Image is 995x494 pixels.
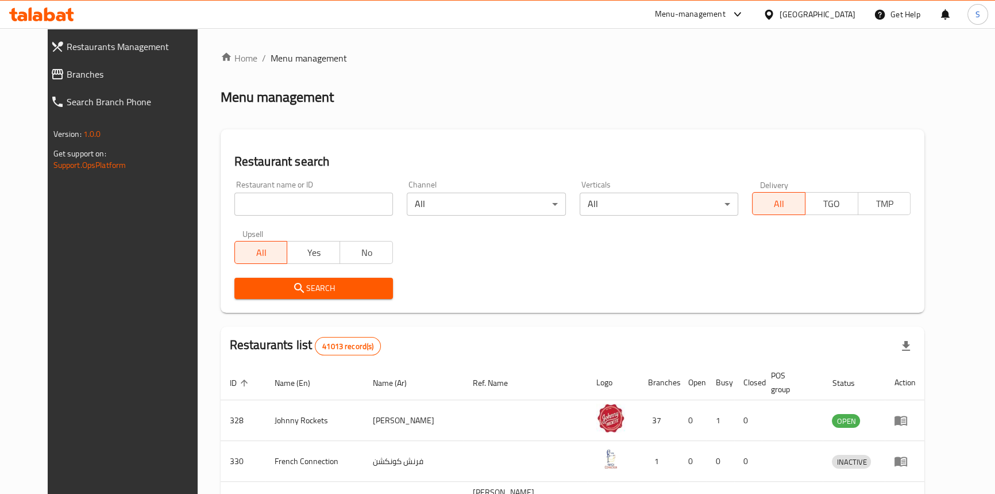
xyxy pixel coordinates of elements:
[315,337,381,355] div: Total records count
[262,51,266,65] li: /
[760,181,789,189] label: Delivery
[244,281,384,296] span: Search
[679,400,707,441] td: 0
[734,441,762,482] td: 0
[240,244,283,261] span: All
[315,341,380,352] span: 41013 record(s)
[771,369,809,396] span: POS group
[885,365,924,400] th: Action
[265,441,364,482] td: French Connection
[271,51,347,65] span: Menu management
[41,60,214,88] a: Branches
[221,400,265,441] td: 328
[221,441,265,482] td: 330
[234,241,288,264] button: All
[679,365,707,400] th: Open
[832,415,860,428] span: OPEN
[655,7,726,21] div: Menu-management
[757,196,801,212] span: All
[221,51,925,65] nav: breadcrumb
[894,413,915,427] div: Menu
[41,33,214,60] a: Restaurants Management
[707,400,734,441] td: 1
[805,192,858,215] button: TGO
[234,153,911,170] h2: Restaurant search
[265,400,364,441] td: Johnny Rockets
[707,365,734,400] th: Busy
[83,127,101,141] span: 1.0.0
[373,376,422,390] span: Name (Ar)
[596,404,625,432] img: Johnny Rockets
[345,244,388,261] span: No
[679,441,707,482] td: 0
[53,127,82,141] span: Version:
[707,441,734,482] td: 0
[639,365,679,400] th: Branches
[364,400,464,441] td: [PERSON_NAME]
[734,400,762,441] td: 0
[832,376,869,390] span: Status
[364,441,464,482] td: فرنش كونكشن
[67,95,205,109] span: Search Branch Phone
[221,51,257,65] a: Home
[473,376,523,390] span: Ref. Name
[287,241,340,264] button: Yes
[894,454,915,468] div: Menu
[67,40,205,53] span: Restaurants Management
[734,365,762,400] th: Closed
[596,445,625,473] img: French Connection
[832,455,871,469] span: INACTIVE
[975,8,980,21] span: S
[858,192,911,215] button: TMP
[230,376,252,390] span: ID
[230,336,381,355] h2: Restaurants list
[67,67,205,81] span: Branches
[242,229,264,238] label: Upsell
[863,196,907,212] span: TMP
[53,146,106,161] span: Get support on:
[292,244,335,261] span: Yes
[587,365,639,400] th: Logo
[639,400,679,441] td: 37
[340,241,393,264] button: No
[407,193,565,216] div: All
[892,332,920,360] div: Export file
[234,193,393,216] input: Search for restaurant name or ID..
[221,88,334,106] h2: Menu management
[53,158,126,173] a: Support.OpsPlatform
[580,193,738,216] div: All
[780,8,855,21] div: [GEOGRAPHIC_DATA]
[639,441,679,482] td: 1
[41,88,214,116] a: Search Branch Phone
[810,196,854,212] span: TGO
[752,192,805,215] button: All
[275,376,325,390] span: Name (En)
[234,278,393,299] button: Search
